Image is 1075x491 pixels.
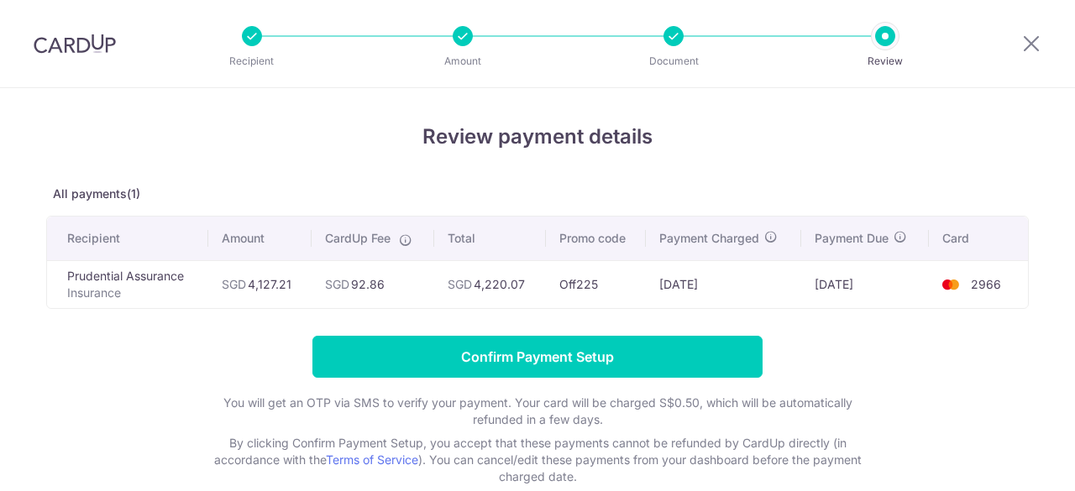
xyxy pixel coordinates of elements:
td: Off225 [546,260,646,308]
td: 4,127.21 [208,260,312,308]
span: Payment Due [815,230,889,247]
input: Confirm Payment Setup [312,336,763,378]
p: You will get an OTP via SMS to verify your payment. Your card will be charged S$0.50, which will ... [202,394,873,428]
img: <span class="translation_missing" title="translation missing: en.account_steps.new_confirm_form.b... [934,274,967,295]
span: 2966 [971,277,1001,291]
td: Prudential Assurance [47,260,208,308]
th: Total [434,217,546,260]
span: CardUp Fee [325,230,391,247]
p: By clicking Confirm Payment Setup, you accept that these payments cannot be refunded by CardUp di... [202,435,873,485]
p: Amount [401,53,525,70]
td: 92.86 [312,260,434,308]
span: Payment Charged [659,230,759,247]
img: CardUp [34,34,116,54]
p: Document [611,53,736,70]
span: SGD [222,277,246,291]
th: Promo code [546,217,646,260]
p: Insurance [67,285,195,301]
span: SGD [325,277,349,291]
a: Terms of Service [326,452,418,467]
th: Recipient [47,217,208,260]
td: 4,220.07 [434,260,546,308]
td: [DATE] [801,260,929,308]
th: Card [929,217,1028,260]
p: Recipient [190,53,314,70]
th: Amount [208,217,312,260]
span: SGD [448,277,472,291]
p: Review [823,53,947,70]
p: All payments(1) [46,185,1029,202]
h4: Review payment details [46,122,1029,152]
td: [DATE] [646,260,801,308]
